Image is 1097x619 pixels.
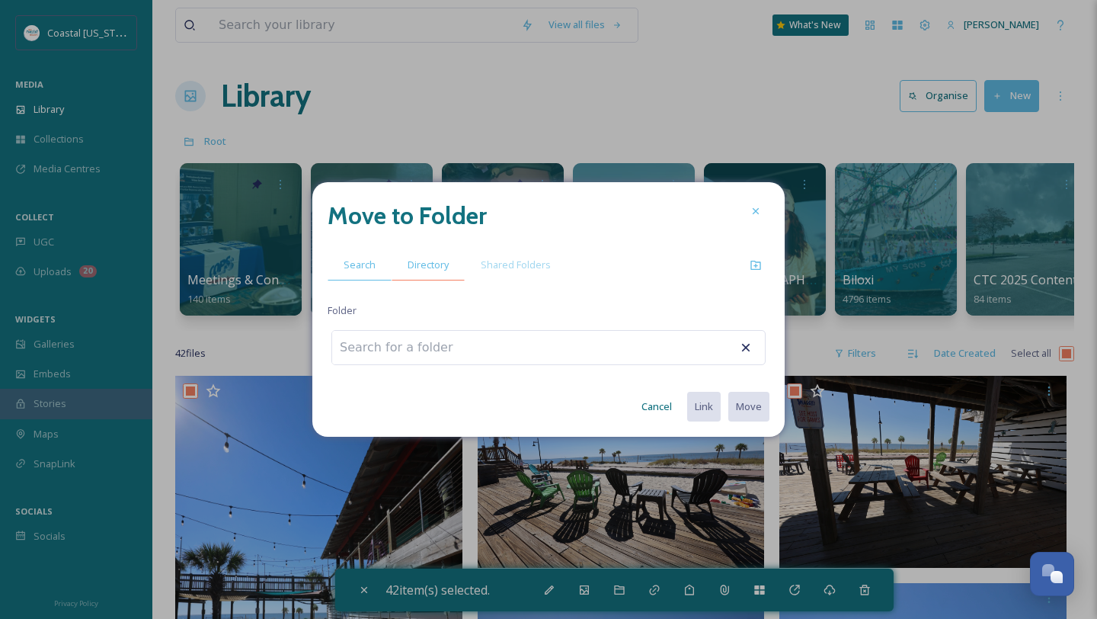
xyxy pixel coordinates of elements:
[328,303,357,318] span: Folder
[481,258,551,272] span: Shared Folders
[408,258,449,272] span: Directory
[332,331,500,364] input: Search for a folder
[328,197,487,234] h2: Move to Folder
[634,392,680,422] button: Cancel
[687,392,721,422] button: Link
[1030,552,1074,596] button: Open Chat
[728,392,769,422] button: Move
[344,258,376,272] span: Search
